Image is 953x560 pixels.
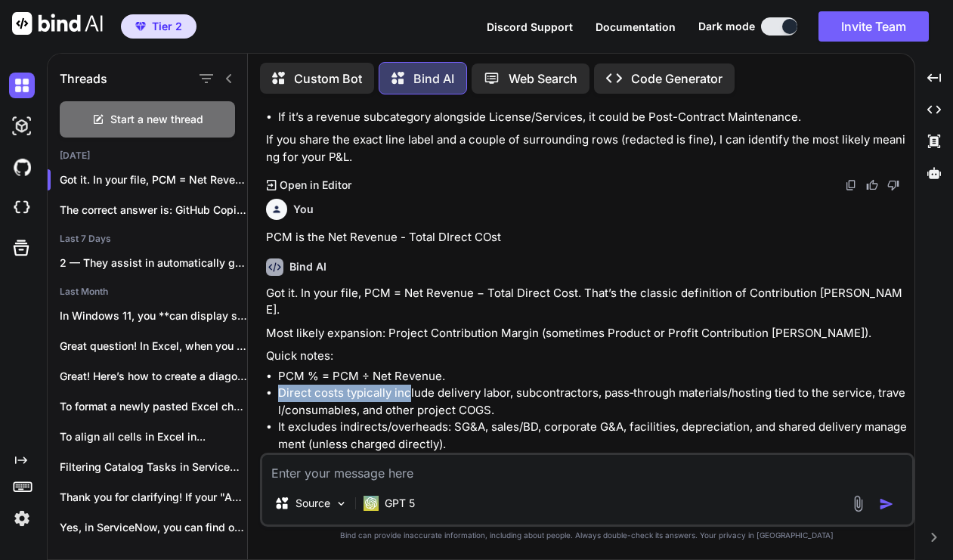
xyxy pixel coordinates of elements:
[60,429,247,444] p: To align all cells in Excel in...
[48,286,247,298] h2: Last Month
[335,497,348,510] img: Pick Models
[698,19,755,34] span: Dark mode
[278,368,911,385] li: PCM % = PCM ÷ Net Revenue.
[596,20,676,33] span: Documentation
[278,109,911,126] li: If it’s a revenue subcategory alongside License/Services, it could be Post-Contract Maintenance.
[260,530,914,541] p: Bind can provide inaccurate information, including about people. Always double-check its answers....
[110,112,203,127] span: Start a new thread
[487,20,573,33] span: Discord Support
[289,259,326,274] h6: Bind AI
[9,154,35,180] img: githubDark
[9,113,35,139] img: darkAi-studio
[818,11,929,42] button: Invite Team
[48,233,247,245] h2: Last 7 Days
[266,285,911,319] p: Got it. In your file, PCM = Net Revenue − Total Direct Cost. That’s the classic definition of Con...
[487,19,573,35] button: Discord Support
[278,419,911,453] li: It excludes indirects/overheads: SG&A, sales/BD, corporate G&A, facilities, depreciation, and sha...
[9,195,35,221] img: cloudideIcon
[135,22,146,31] img: premium
[295,496,330,511] p: Source
[266,348,911,365] p: Quick notes:
[509,70,577,88] p: Web Search
[12,12,103,35] img: Bind AI
[60,369,247,384] p: Great! Here’s how to create a diagonal...
[278,385,911,419] li: Direct costs typically include delivery labor, subcontractors, pass‑through materials/hosting tie...
[280,178,351,193] p: Open in Editor
[866,179,878,191] img: like
[849,495,867,512] img: attachment
[293,202,314,217] h6: You
[266,131,911,166] p: If you share the exact line label and a couple of surrounding rows (redacted is fine), I can iden...
[364,496,379,511] img: GPT 5
[413,70,454,88] p: Bind AI
[879,497,894,512] img: icon
[845,179,857,191] img: copy
[294,70,362,88] p: Custom Bot
[152,19,182,34] span: Tier 2
[596,19,676,35] button: Documentation
[9,73,35,98] img: darkChat
[60,70,107,88] h1: Threads
[60,459,247,475] p: Filtering Catalog Tasks in ServiceNow can help...
[266,229,911,246] p: PCM is the Net Revenue - Total DIrect COst
[887,179,899,191] img: dislike
[121,14,196,39] button: premiumTier 2
[60,399,247,414] p: To format a newly pasted Excel chart...
[48,150,247,162] h2: [DATE]
[60,308,247,323] p: In Windows 11, you **can display seconds...
[60,255,247,271] p: 2 — They assist in automatically generating...
[60,490,247,505] p: Thank you for clarifying! If your "Ageing"...
[9,506,35,531] img: settings
[60,520,247,535] p: Yes, in ServiceNow, you can find out...
[385,496,415,511] p: GPT 5
[60,203,247,218] p: The correct answer is: GitHub Copilot E...
[631,70,722,88] p: Code Generator
[266,325,911,342] p: Most likely expansion: Project Contribution Margin (sometimes Product or Profit Contribution [PER...
[60,339,247,354] p: Great question! In Excel, when you have...
[60,172,247,187] p: Got it. In your file, PCM = Net Revenue ...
